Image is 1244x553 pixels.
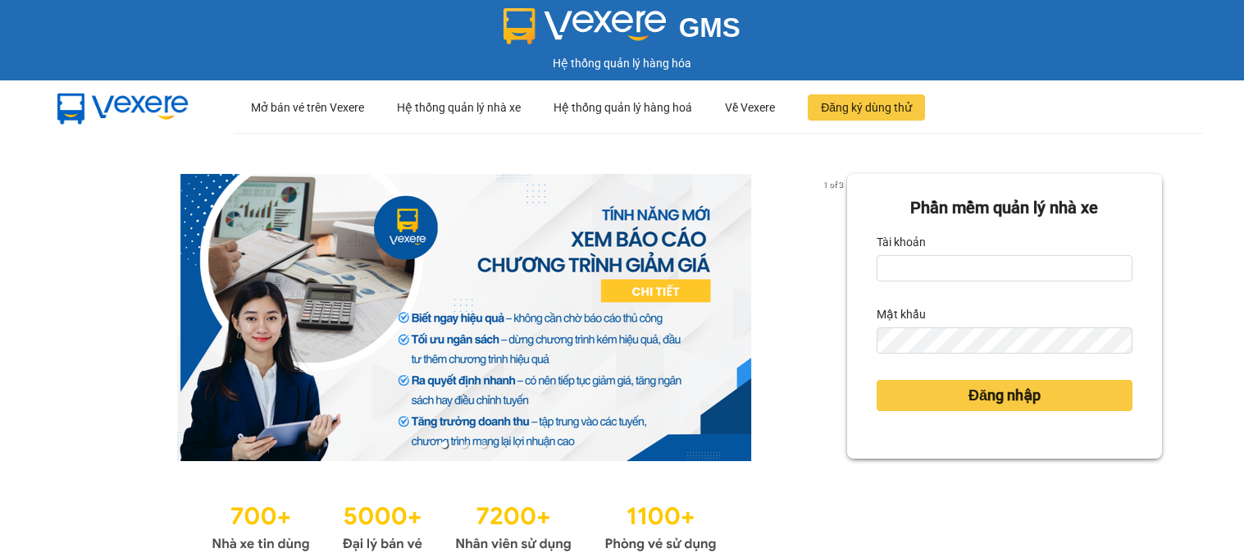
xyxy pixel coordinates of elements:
[397,81,521,134] div: Hệ thống quản lý nhà xe
[877,195,1132,221] div: Phần mềm quản lý nhà xe
[481,441,487,448] li: slide item 3
[877,327,1132,354] input: Mật khẩu
[441,441,448,448] li: slide item 1
[818,174,847,195] p: 1 of 3
[679,12,740,43] span: GMS
[461,441,467,448] li: slide item 2
[4,54,1240,72] div: Hệ thống quản lý hàng hóa
[877,380,1132,411] button: Đăng nhập
[808,94,925,121] button: Đăng ký dùng thử
[725,81,775,134] div: Về Vexere
[824,174,847,461] button: next slide / item
[877,255,1132,281] input: Tài khoản
[877,301,926,327] label: Mật khẩu
[968,384,1041,407] span: Đăng nhập
[504,8,666,44] img: logo 2
[504,25,740,38] a: GMS
[877,229,926,255] label: Tài khoản
[251,81,364,134] div: Mở bán vé trên Vexere
[41,80,205,135] img: mbUUG5Q.png
[821,98,912,117] span: Đăng ký dùng thử
[554,81,692,134] div: Hệ thống quản lý hàng hoá
[82,174,105,461] button: previous slide / item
